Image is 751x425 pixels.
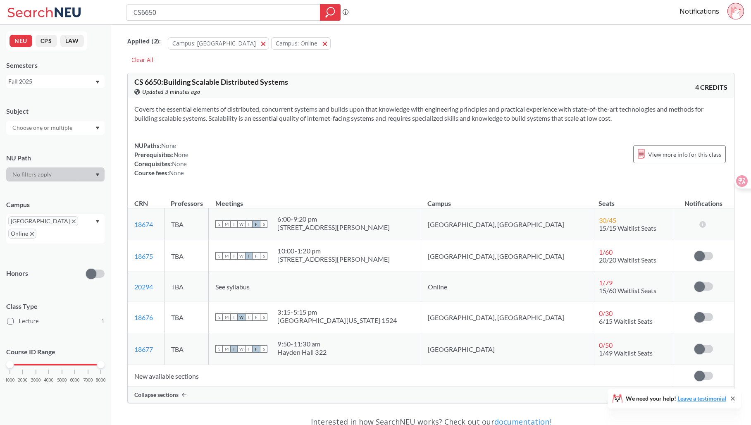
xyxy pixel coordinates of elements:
[164,333,208,365] td: TBA
[6,153,105,162] div: NU Path
[72,220,76,223] svg: X to remove pill
[57,378,67,382] span: 5000
[271,37,331,50] button: Campus: Online
[95,173,100,177] svg: Dropdown arrow
[215,345,223,353] span: S
[238,345,245,353] span: W
[95,127,100,130] svg: Dropdown arrow
[6,347,105,357] p: Course ID Range
[10,35,32,47] button: NEU
[215,313,223,321] span: S
[134,252,153,260] a: 18675
[169,169,184,177] span: None
[134,105,727,123] section: Covers the essential elements of distributed, concurrent systems and builds upon that knowledge w...
[134,77,288,86] span: CS 6650 : Building Scalable Distributed Systems
[238,313,245,321] span: W
[44,378,54,382] span: 4000
[95,81,100,84] svg: Dropdown arrow
[260,252,267,260] span: S
[253,313,260,321] span: F
[260,220,267,228] span: S
[230,252,238,260] span: T
[6,269,28,278] p: Honors
[253,252,260,260] span: F
[31,378,41,382] span: 3000
[253,220,260,228] span: F
[238,252,245,260] span: W
[245,345,253,353] span: T
[164,191,208,208] th: Professors
[142,87,200,96] span: Updated 3 minutes ago
[8,123,78,133] input: Choose one or multiple
[421,333,592,365] td: [GEOGRAPHIC_DATA]
[164,240,208,272] td: TBA
[599,256,656,264] span: 20/20 Waitlist Seats
[277,215,390,223] div: 6:00 - 9:20 pm
[277,316,397,325] div: [GEOGRAPHIC_DATA][US_STATE] 1524
[648,149,721,160] span: View more info for this class
[6,61,105,70] div: Semesters
[127,37,161,46] span: Applied ( 2 ):
[599,248,613,256] span: 1 / 60
[421,301,592,333] td: [GEOGRAPHIC_DATA], [GEOGRAPHIC_DATA]
[325,7,335,18] svg: magnifying glass
[70,378,80,382] span: 6000
[164,301,208,333] td: TBA
[223,220,230,228] span: M
[223,252,230,260] span: M
[599,279,613,287] span: 1 / 79
[18,378,28,382] span: 2000
[277,340,327,348] div: 9:50 - 11:30 am
[6,121,105,135] div: Dropdown arrow
[592,191,673,208] th: Seats
[230,345,238,353] span: T
[277,255,390,263] div: [STREET_ADDRESS][PERSON_NAME]
[421,191,592,208] th: Campus
[164,208,208,240] td: TBA
[133,5,314,19] input: Class, professor, course number, "phrase"
[7,316,105,327] label: Lecture
[599,349,653,357] span: 1/49 Waitlist Seats
[8,77,95,86] div: Fall 2025
[245,220,253,228] span: T
[6,107,105,116] div: Subject
[5,378,15,382] span: 1000
[599,287,656,294] span: 15/60 Waitlist Seats
[134,391,179,399] span: Collapse sections
[60,35,84,47] button: LAW
[30,232,34,236] svg: X to remove pill
[83,378,93,382] span: 7000
[277,308,397,316] div: 3:15 - 5:15 pm
[134,345,153,353] a: 18677
[677,395,726,402] a: Leave a testimonial
[421,208,592,240] td: [GEOGRAPHIC_DATA], [GEOGRAPHIC_DATA]
[599,224,656,232] span: 15/15 Waitlist Seats
[172,160,187,167] span: None
[134,283,153,291] a: 20294
[134,141,188,177] div: NUPaths: Prerequisites: Corequisites: Course fees:
[6,214,105,244] div: [GEOGRAPHIC_DATA]X to remove pillOnlineX to remove pillDropdown arrow
[161,142,176,149] span: None
[230,313,238,321] span: T
[599,309,613,317] span: 0 / 30
[6,75,105,88] div: Fall 2025Dropdown arrow
[134,220,153,228] a: 18674
[8,229,36,239] span: OnlineX to remove pill
[128,387,734,403] div: Collapse sections
[245,252,253,260] span: T
[320,4,341,21] div: magnifying glass
[6,167,105,181] div: Dropdown arrow
[168,37,269,50] button: Campus: [GEOGRAPHIC_DATA]
[209,191,421,208] th: Meetings
[215,220,223,228] span: S
[421,240,592,272] td: [GEOGRAPHIC_DATA], [GEOGRAPHIC_DATA]
[626,396,726,401] span: We need your help!
[172,39,256,47] span: Campus: [GEOGRAPHIC_DATA]
[679,7,719,16] a: Notifications
[127,54,157,66] div: Clear All
[421,272,592,301] td: Online
[260,313,267,321] span: S
[276,39,317,47] span: Campus: Online
[599,341,613,349] span: 0 / 50
[599,216,616,224] span: 30 / 45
